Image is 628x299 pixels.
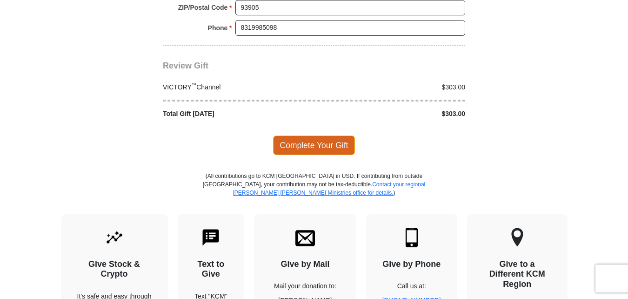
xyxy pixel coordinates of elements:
h4: Give by Mail [270,259,340,270]
img: text-to-give.svg [201,228,220,247]
h4: Give Stock & Crypto [77,259,152,279]
img: give-by-stock.svg [105,228,124,247]
strong: ZIP/Postal Code [178,1,228,14]
img: envelope.svg [295,228,315,247]
p: Call us at: [382,281,441,291]
div: VICTORY Channel [158,82,314,92]
p: (All contributions go to KCM [GEOGRAPHIC_DATA] in USD. If contributing from outside [GEOGRAPHIC_D... [202,172,426,214]
img: other-region [511,228,524,247]
sup: ™ [192,82,197,88]
h4: Give by Phone [382,259,441,270]
a: Contact your regional [PERSON_NAME] [PERSON_NAME] Ministries office for details. [233,181,425,196]
h4: Give to a Different KCM Region [483,259,551,290]
span: Review Gift [163,61,208,70]
div: $303.00 [314,109,470,119]
h4: Text to Give [194,259,228,279]
div: $303.00 [314,82,470,92]
div: Total Gift [DATE] [158,109,314,119]
p: Mail your donation to: [270,281,340,291]
strong: Phone [208,21,228,34]
img: mobile.svg [402,228,421,247]
span: Complete Your Gift [273,136,355,155]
